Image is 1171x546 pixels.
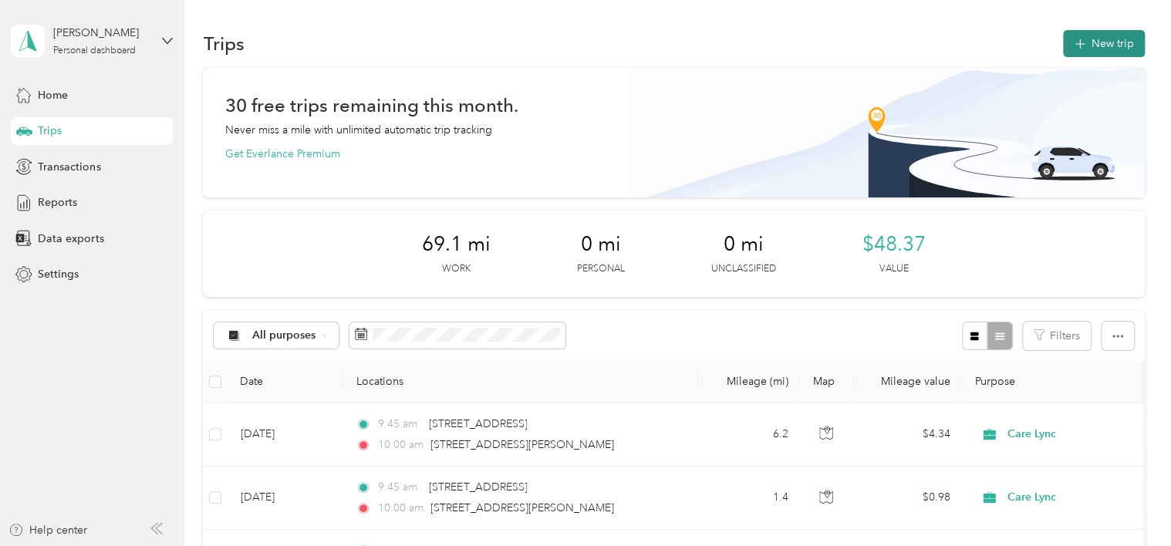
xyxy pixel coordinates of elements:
[698,361,800,403] th: Mileage (mi)
[429,417,527,430] span: [STREET_ADDRESS]
[1063,30,1145,57] button: New trip
[343,361,698,403] th: Locations
[38,194,77,211] span: Reports
[378,416,422,433] span: 9:45 am
[203,35,244,52] h1: Trips
[378,500,424,517] span: 10:00 am
[1085,460,1171,546] iframe: Everlance-gr Chat Button Frame
[854,361,962,403] th: Mileage value
[224,97,518,113] h1: 30 free trips remaining this month.
[577,262,625,276] p: Personal
[698,403,800,467] td: 6.2
[854,467,962,530] td: $0.98
[862,232,926,257] span: $48.37
[879,262,909,276] p: Value
[224,122,491,138] p: Never miss a mile with unlimited automatic trip tracking
[38,231,103,247] span: Data exports
[430,438,614,451] span: [STREET_ADDRESS][PERSON_NAME]
[378,436,424,453] span: 10:00 am
[38,266,79,282] span: Settings
[629,68,1145,197] img: Banner
[252,330,316,341] span: All purposes
[724,232,764,257] span: 0 mi
[38,123,62,139] span: Trips
[228,467,343,530] td: [DATE]
[38,159,100,175] span: Transactions
[429,480,527,494] span: [STREET_ADDRESS]
[711,262,776,276] p: Unclassified
[1007,489,1149,506] span: Care Lync
[8,522,87,538] button: Help center
[1023,322,1091,350] button: Filters
[698,467,800,530] td: 1.4
[53,46,136,56] div: Personal dashboard
[224,146,339,162] button: Get Everlance Premium
[442,262,471,276] p: Work
[581,232,621,257] span: 0 mi
[854,403,962,467] td: $4.34
[422,232,491,257] span: 69.1 mi
[430,501,614,514] span: [STREET_ADDRESS][PERSON_NAME]
[38,87,68,103] span: Home
[53,25,150,41] div: [PERSON_NAME]
[228,361,343,403] th: Date
[378,479,422,496] span: 9:45 am
[228,403,343,467] td: [DATE]
[800,361,854,403] th: Map
[1007,426,1149,443] span: Care Lync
